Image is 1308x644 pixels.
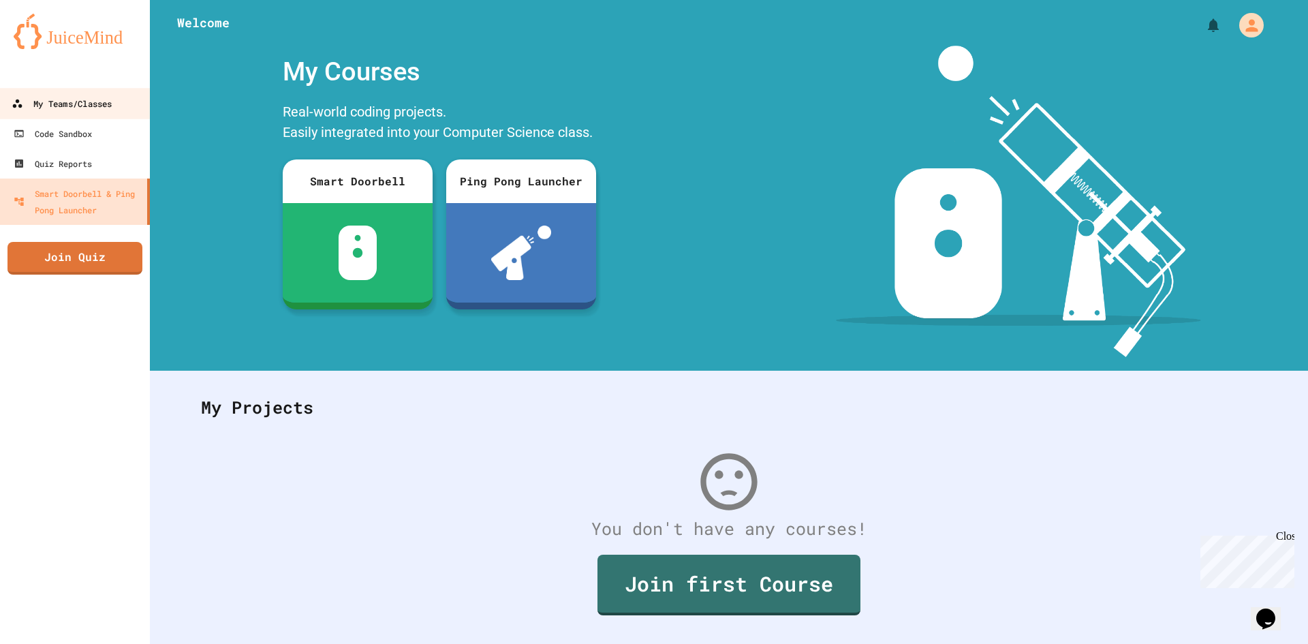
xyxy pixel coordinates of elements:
div: My Teams/Classes [12,95,112,112]
div: Quiz Reports [14,155,92,172]
div: Code Sandbox [14,125,92,142]
img: ppl-with-ball.png [491,226,552,280]
div: Real-world coding projects. Easily integrated into your Computer Science class. [276,98,603,149]
div: My Courses [276,46,603,98]
img: banner-image-my-projects.png [836,46,1201,357]
div: Ping Pong Launcher [446,159,596,203]
a: Join Quiz [7,242,142,275]
div: Chat with us now!Close [5,5,94,87]
div: You don't have any courses! [187,516,1271,542]
div: My Notifications [1180,14,1225,37]
div: My Account [1225,10,1267,41]
iframe: chat widget [1195,530,1294,588]
div: My Projects [187,381,1271,434]
iframe: chat widget [1251,589,1294,630]
div: Smart Doorbell [283,159,433,203]
a: Join first Course [597,555,860,615]
img: logo-orange.svg [14,14,136,49]
div: Smart Doorbell & Ping Pong Launcher [14,185,142,218]
img: sdb-white.svg [339,226,377,280]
